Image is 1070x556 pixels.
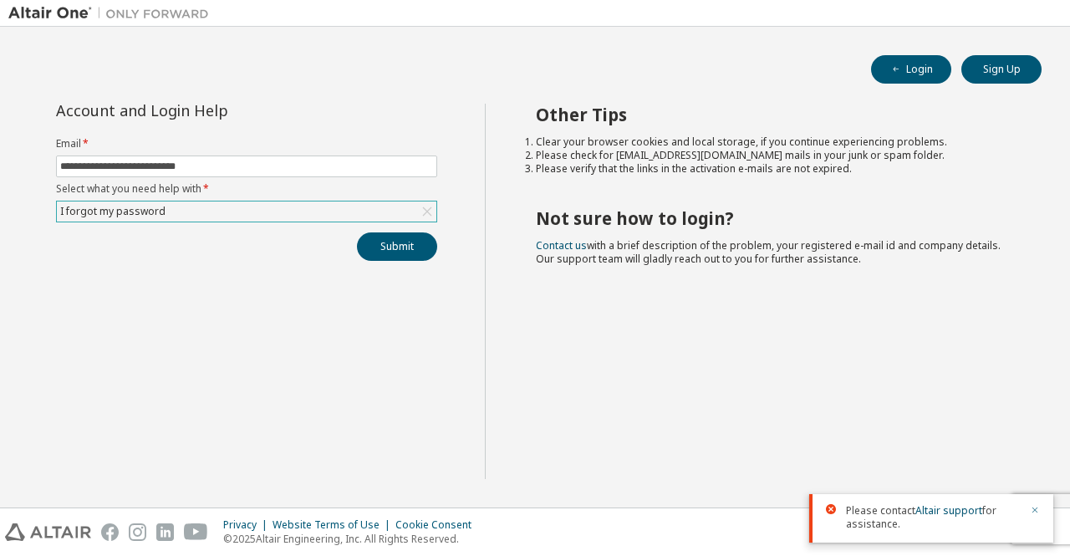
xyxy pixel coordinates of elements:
img: youtube.svg [184,523,208,541]
li: Clear your browser cookies and local storage, if you continue experiencing problems. [536,135,1012,149]
li: Please verify that the links in the activation e-mails are not expired. [536,162,1012,176]
a: Altair support [915,503,982,518]
div: I forgot my password [57,201,436,222]
img: instagram.svg [129,523,146,541]
div: Website Terms of Use [273,518,395,532]
span: Please contact for assistance. [846,504,1020,531]
p: © 2025 Altair Engineering, Inc. All Rights Reserved. [223,532,481,546]
div: Cookie Consent [395,518,481,532]
span: with a brief description of the problem, your registered e-mail id and company details. Our suppo... [536,238,1001,266]
h2: Not sure how to login? [536,207,1012,229]
div: Privacy [223,518,273,532]
img: altair_logo.svg [5,523,91,541]
label: Select what you need help with [56,182,437,196]
button: Login [871,55,951,84]
h2: Other Tips [536,104,1012,125]
a: Contact us [536,238,587,252]
button: Sign Up [961,55,1042,84]
li: Please check for [EMAIL_ADDRESS][DOMAIN_NAME] mails in your junk or spam folder. [536,149,1012,162]
button: Submit [357,232,437,261]
img: linkedin.svg [156,523,174,541]
div: I forgot my password [58,202,168,221]
img: facebook.svg [101,523,119,541]
img: Altair One [8,5,217,22]
div: Account and Login Help [56,104,361,117]
label: Email [56,137,437,150]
